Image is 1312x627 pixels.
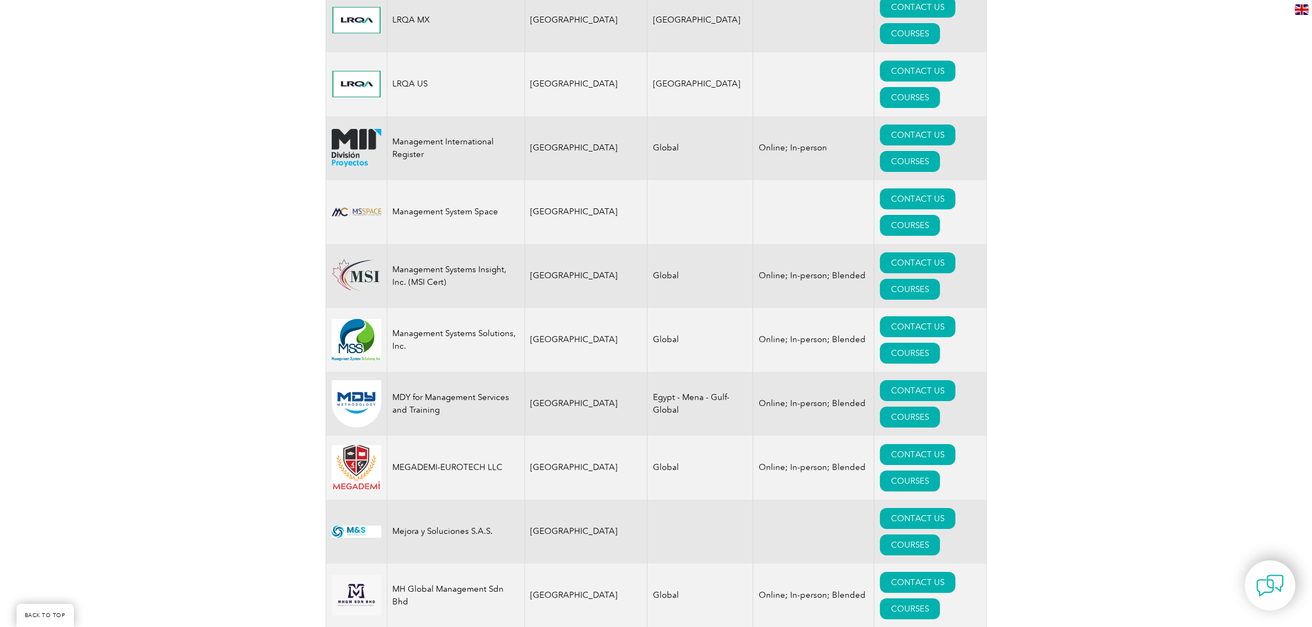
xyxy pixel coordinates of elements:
[387,436,525,500] td: MEGADEMI-EUROTECH LLC
[647,308,753,372] td: Global
[647,372,753,436] td: Egypt - Mena - Gulf- Global
[880,252,955,273] a: CONTACT US
[332,259,381,293] img: 1303cd39-a58f-ee11-be36-000d3ae1a86f-logo.png
[647,436,753,500] td: Global
[387,372,525,436] td: MDY for Management Services and Training
[880,279,940,300] a: COURSES
[525,308,647,372] td: [GEOGRAPHIC_DATA]
[880,598,940,619] a: COURSES
[880,343,940,364] a: COURSES
[332,129,381,167] img: 092a24ac-d9bc-ea11-a814-000d3a79823d-logo.png
[17,604,74,627] a: BACK TO TOP
[387,52,525,116] td: LRQA US
[525,116,647,180] td: [GEOGRAPHIC_DATA]
[1256,572,1284,599] img: contact-chat.png
[880,508,955,529] a: CONTACT US
[753,244,874,308] td: Online; In-person; Blended
[332,526,381,538] img: c58f6375-d72a-f011-8c4d-00224891ba56-logo.jpg
[880,215,940,236] a: COURSES
[880,188,955,209] a: CONTACT US
[880,87,940,108] a: COURSES
[332,445,381,490] img: 6f718c37-9d51-ea11-a813-000d3ae11abd-logo.png
[1295,4,1309,15] img: en
[647,52,753,116] td: [GEOGRAPHIC_DATA]
[880,125,955,145] a: CONTACT US
[880,23,940,44] a: COURSES
[525,180,647,244] td: [GEOGRAPHIC_DATA]
[525,436,647,500] td: [GEOGRAPHIC_DATA]
[753,116,874,180] td: Online; In-person
[753,436,874,500] td: Online; In-person; Blended
[647,244,753,308] td: Global
[525,244,647,308] td: [GEOGRAPHIC_DATA]
[332,319,381,361] img: 6f34a6f0-7f07-ed11-82e5-002248d3b10e-logo.jpg
[525,372,647,436] td: [GEOGRAPHIC_DATA]
[880,151,940,172] a: COURSES
[880,407,940,428] a: COURSES
[880,61,955,82] a: CONTACT US
[387,244,525,308] td: Management Systems Insight, Inc. (MSI Cert)
[753,372,874,436] td: Online; In-person; Blended
[525,500,647,564] td: [GEOGRAPHIC_DATA]
[332,380,381,428] img: 20f5aa14-88a6-ee11-be37-00224898ad00-logo.png
[880,534,940,555] a: COURSES
[332,7,381,34] img: 70fbe71e-5149-ea11-a812-000d3a7940d5-logo.jpg
[332,71,381,98] img: 55ff55a1-5049-ea11-a812-000d3a7940d5-logo.jpg
[387,180,525,244] td: Management System Space
[525,52,647,116] td: [GEOGRAPHIC_DATA]
[753,308,874,372] td: Online; In-person; Blended
[880,572,955,593] a: CONTACT US
[880,471,940,491] a: COURSES
[387,308,525,372] td: Management Systems Solutions, Inc.
[880,380,955,401] a: CONTACT US
[647,116,753,180] td: Global
[387,116,525,180] td: Management International Register
[332,208,381,217] img: 3c1bd982-510d-ef11-9f89-000d3a6b69ab-logo.png
[880,316,955,337] a: CONTACT US
[332,575,381,615] img: 54f63d3f-b34d-ef11-a316-002248944286-logo.jpg
[387,500,525,564] td: Mejora y Soluciones S.A.S.
[880,444,955,465] a: CONTACT US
